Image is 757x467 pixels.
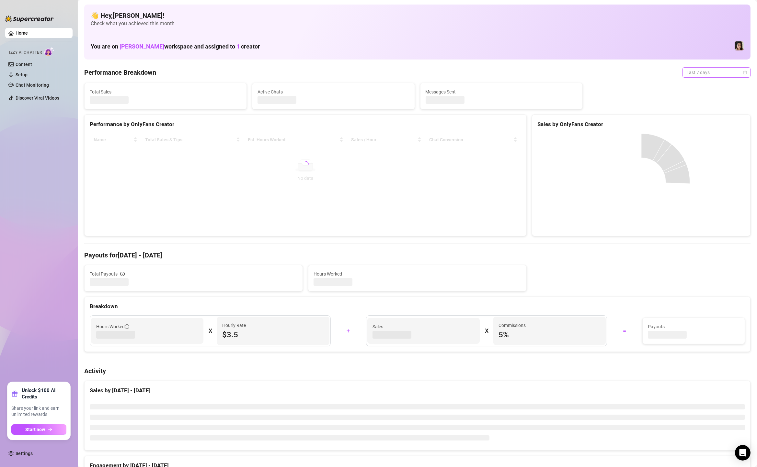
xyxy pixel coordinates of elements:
span: Active Chats [258,88,409,95]
h4: 👋 Hey, [PERSON_NAME] ! [91,11,744,20]
div: Sales by [DATE] - [DATE] [90,386,745,395]
span: $3.5 [222,330,324,340]
div: Open Intercom Messenger [735,445,751,461]
strong: Unlock $100 AI Credits [22,387,66,400]
span: Payouts [648,323,740,330]
span: [PERSON_NAME] [120,43,164,50]
img: AI Chatter [44,47,54,56]
div: = [611,326,638,336]
a: Content [16,62,32,67]
div: Performance by OnlyFans Creator [90,120,521,129]
span: info-circle [120,272,125,276]
span: Sales [373,323,475,330]
span: gift [11,390,18,397]
span: 1 [236,43,240,50]
a: Settings [16,451,33,456]
span: arrow-right [48,427,52,432]
button: Start nowarrow-right [11,424,66,435]
a: Setup [16,72,28,77]
span: Izzy AI Chatter [9,49,42,56]
div: X [209,326,212,336]
h4: Payouts for [DATE] - [DATE] [84,251,751,260]
span: Hours Worked [96,323,129,330]
span: Hours Worked [314,270,521,277]
div: Sales by OnlyFans Creator [537,120,745,129]
span: info-circle [125,324,129,329]
img: Luna [735,41,744,50]
img: logo-BBDzfeDw.svg [5,16,54,22]
a: Home [16,30,28,36]
span: calendar [743,71,747,74]
a: Chat Monitoring [16,82,49,88]
div: Breakdown [90,302,745,311]
span: Start now [26,427,45,432]
a: Discover Viral Videos [16,95,59,101]
div: X [485,326,488,336]
h1: You are on workspace and assigned to creator [91,43,260,50]
span: Messages Sent [426,88,577,95]
span: Total Payouts [90,270,118,277]
span: Total Sales [90,88,241,95]
h4: Performance Breakdown [84,68,156,77]
span: Check what you achieved this month [91,20,744,27]
h4: Activity [84,366,751,375]
span: Share your link and earn unlimited rewards [11,405,66,418]
article: Commissions [499,322,526,329]
article: Hourly Rate [222,322,246,329]
span: loading [302,161,309,168]
div: + [335,326,362,336]
span: Last 7 days [686,68,747,77]
span: 5 % [499,330,601,340]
